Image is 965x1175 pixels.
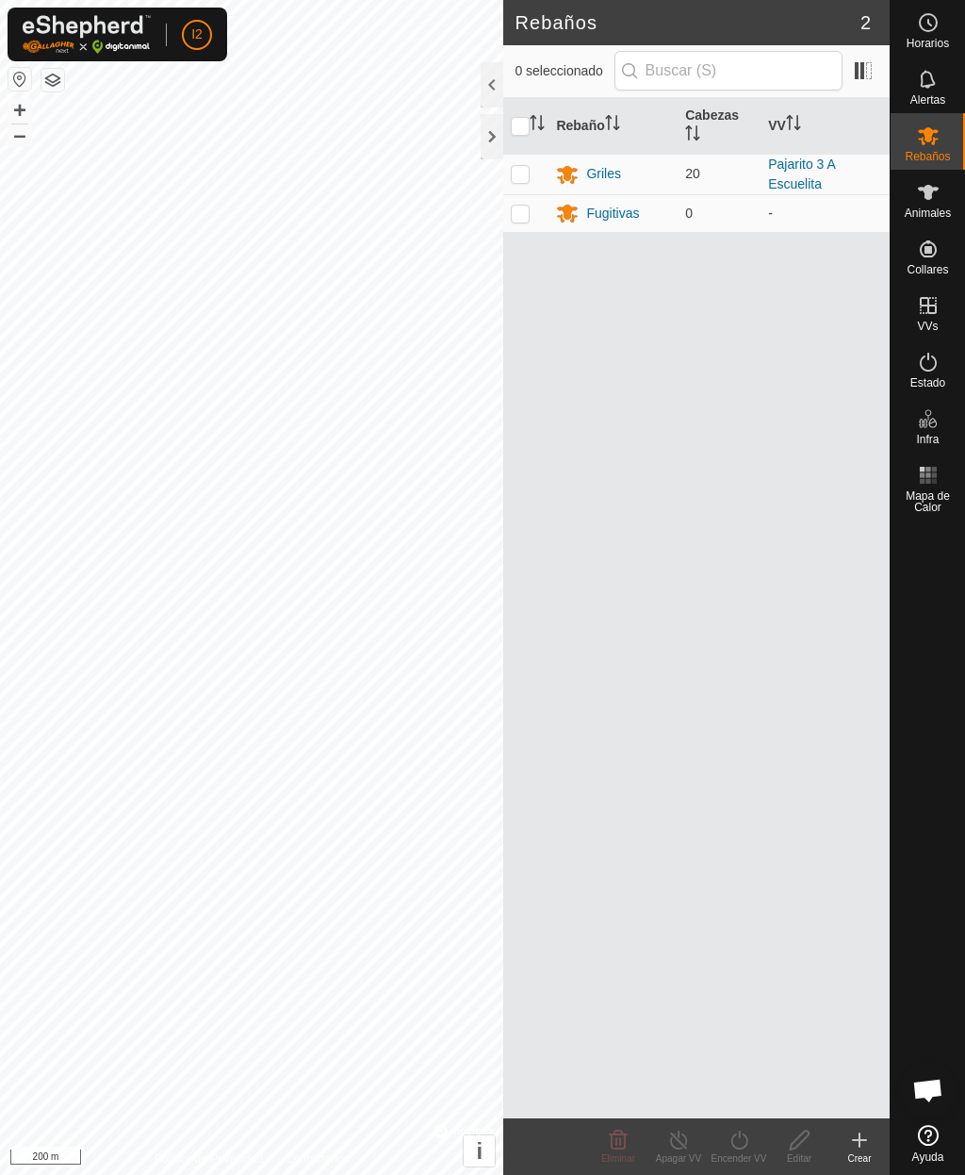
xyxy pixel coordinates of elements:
a: Contáctenos [286,1150,349,1167]
p-sorticon: Activar para ordenar [685,128,700,143]
button: Capas del Mapa [41,69,64,91]
span: VVs [917,321,938,332]
td: - [761,194,890,232]
a: Chat abierto [900,1062,957,1118]
button: – [8,124,31,146]
span: Alertas [910,94,945,106]
span: Ayuda [912,1151,944,1163]
h2: Rebaños [515,11,859,34]
span: i [477,1138,483,1164]
span: Estado [910,377,945,389]
span: 0 seleccionado [515,61,613,81]
button: i [464,1135,495,1167]
div: Crear [829,1151,890,1166]
a: Política de Privacidad [155,1150,263,1167]
span: Collares [907,264,948,275]
span: Eliminar [601,1153,635,1164]
p-sorticon: Activar para ordenar [530,118,545,133]
span: 20 [685,166,700,181]
th: VV [761,98,890,155]
a: Ayuda [891,1117,965,1170]
p-sorticon: Activar para ordenar [786,118,801,133]
div: Editar [769,1151,829,1166]
div: Fugitivas [586,204,639,223]
span: I2 [191,25,203,44]
div: Griles [586,164,621,184]
th: Cabezas [678,98,761,155]
button: Restablecer Mapa [8,68,31,91]
th: Rebaño [548,98,678,155]
div: Apagar VV [648,1151,709,1166]
img: Logo Gallagher [23,15,151,54]
span: Mapa de Calor [895,490,960,513]
a: Pajarito 3 A Escuelita [768,157,835,191]
span: Infra [916,434,939,445]
p-sorticon: Activar para ordenar [605,118,620,133]
span: 0 [685,206,693,221]
span: 2 [860,8,871,37]
span: Rebaños [905,151,950,162]
input: Buscar (S) [614,51,842,91]
button: + [8,99,31,122]
div: Encender VV [709,1151,769,1166]
span: Animales [905,207,951,219]
span: Horarios [907,38,949,49]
